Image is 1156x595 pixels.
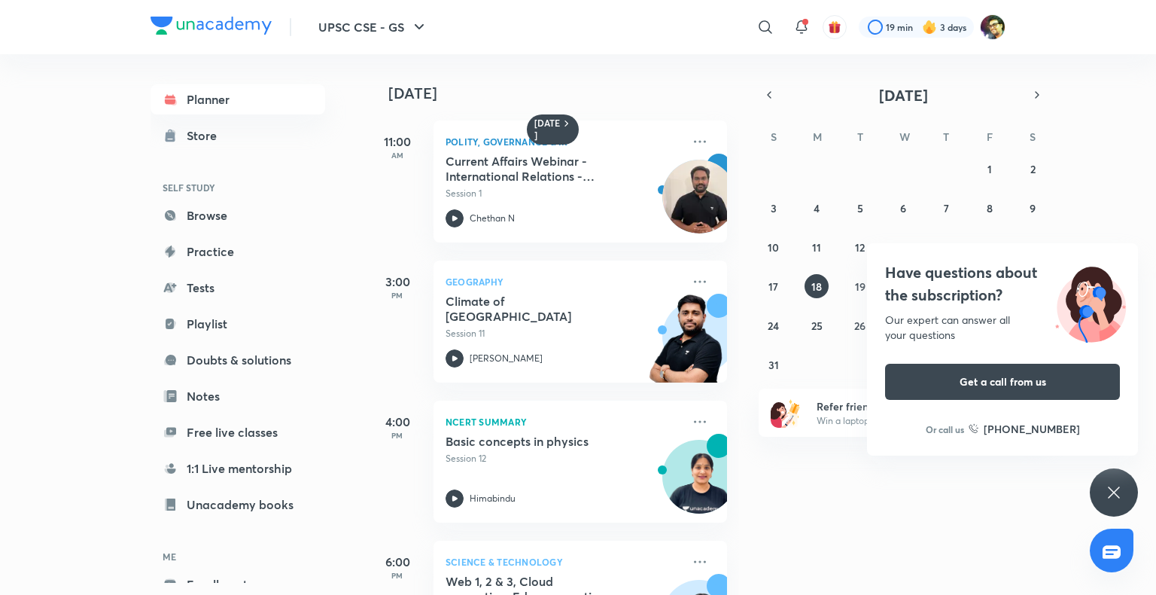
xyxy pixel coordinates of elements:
abbr: August 9, 2025 [1030,201,1036,215]
abbr: August 26, 2025 [854,319,865,333]
abbr: August 31, 2025 [768,358,779,372]
h6: Refer friends [817,398,1002,414]
a: Practice [151,236,325,267]
p: Session 12 [446,452,682,465]
p: Chethan N [470,212,515,225]
abbr: Thursday [943,130,949,144]
button: avatar [823,15,847,39]
a: Free live classes [151,417,325,447]
h6: SELF STUDY [151,175,325,200]
p: Win a laptop, vouchers & more [817,414,1002,428]
abbr: August 25, 2025 [811,319,823,333]
button: August 3, 2025 [762,196,786,220]
p: PM [367,291,427,300]
button: August 4, 2025 [805,196,829,220]
abbr: August 2, 2025 [1030,162,1036,176]
p: AM [367,151,427,160]
p: Session 1 [446,187,682,200]
p: [PERSON_NAME] [470,352,543,365]
abbr: August 13, 2025 [898,240,908,255]
button: August 6, 2025 [891,196,915,220]
a: Tests [151,273,325,303]
button: August 16, 2025 [1021,235,1045,259]
abbr: August 10, 2025 [768,240,779,255]
button: August 10, 2025 [762,235,786,259]
button: August 31, 2025 [762,352,786,377]
button: August 24, 2025 [762,313,786,337]
a: Browse [151,200,325,230]
abbr: August 5, 2025 [857,201,863,215]
button: August 25, 2025 [805,313,829,337]
h5: Basic concepts in physics [446,434,633,449]
p: Session 11 [446,327,682,340]
h5: 4:00 [367,413,427,431]
img: Mukesh Kumar Shahi [980,14,1005,40]
p: PM [367,571,427,580]
button: August 18, 2025 [805,274,829,298]
img: unacademy [644,294,727,398]
p: Polity, Governance & IR [446,133,682,151]
abbr: August 11, 2025 [812,240,821,255]
button: August 13, 2025 [891,235,915,259]
p: Himabindu [470,492,516,505]
p: Science & Technology [446,553,682,571]
h6: [DATE] [534,117,561,142]
button: August 12, 2025 [848,235,872,259]
button: August 9, 2025 [1021,196,1045,220]
h5: Climate of India [446,294,633,324]
button: August 19, 2025 [848,274,872,298]
a: [PHONE_NUMBER] [969,421,1080,437]
div: Our expert can answer all your questions [885,313,1120,343]
abbr: August 1, 2025 [987,162,992,176]
button: August 15, 2025 [978,235,1002,259]
abbr: August 24, 2025 [768,319,779,333]
a: Unacademy books [151,490,325,520]
a: Notes [151,381,325,411]
p: PM [367,431,427,440]
abbr: Wednesday [899,130,910,144]
span: [DATE] [879,85,928,105]
button: August 17, 2025 [762,274,786,298]
button: August 7, 2025 [934,196,958,220]
abbr: Tuesday [857,130,863,144]
h6: ME [151,544,325,569]
abbr: August 15, 2025 [984,240,995,255]
abbr: Friday [987,130,993,144]
h5: 11:00 [367,133,427,151]
a: 1:1 Live mentorship [151,453,325,484]
h6: [PHONE_NUMBER] [984,421,1080,437]
button: [DATE] [780,84,1027,105]
abbr: Monday [813,130,822,144]
button: UPSC CSE - GS [309,12,437,42]
p: Geography [446,273,682,291]
abbr: August 4, 2025 [814,201,820,215]
h5: 6:00 [367,553,427,571]
button: August 26, 2025 [848,313,872,337]
h5: 3:00 [367,273,427,291]
img: Company Logo [151,17,272,35]
button: Get a call from us [885,364,1120,400]
img: streak [922,20,937,35]
img: ttu_illustration_new.svg [1043,261,1138,343]
abbr: Sunday [771,130,777,144]
a: Planner [151,84,325,114]
a: Playlist [151,309,325,339]
abbr: August 6, 2025 [900,201,906,215]
h4: [DATE] [388,84,742,102]
a: Doubts & solutions [151,345,325,375]
button: August 2, 2025 [1021,157,1045,181]
abbr: August 14, 2025 [941,240,951,255]
button: August 5, 2025 [848,196,872,220]
img: referral [771,398,801,428]
p: NCERT Summary [446,413,682,431]
abbr: August 18, 2025 [811,279,822,294]
h5: Current Affairs Webinar - International Relations - Session 1 [446,154,633,184]
abbr: August 19, 2025 [855,279,865,294]
abbr: August 8, 2025 [987,201,993,215]
button: August 14, 2025 [934,235,958,259]
a: Company Logo [151,17,272,38]
p: Or call us [926,423,964,436]
abbr: August 17, 2025 [768,279,778,294]
abbr: Saturday [1030,130,1036,144]
abbr: August 12, 2025 [855,240,865,255]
